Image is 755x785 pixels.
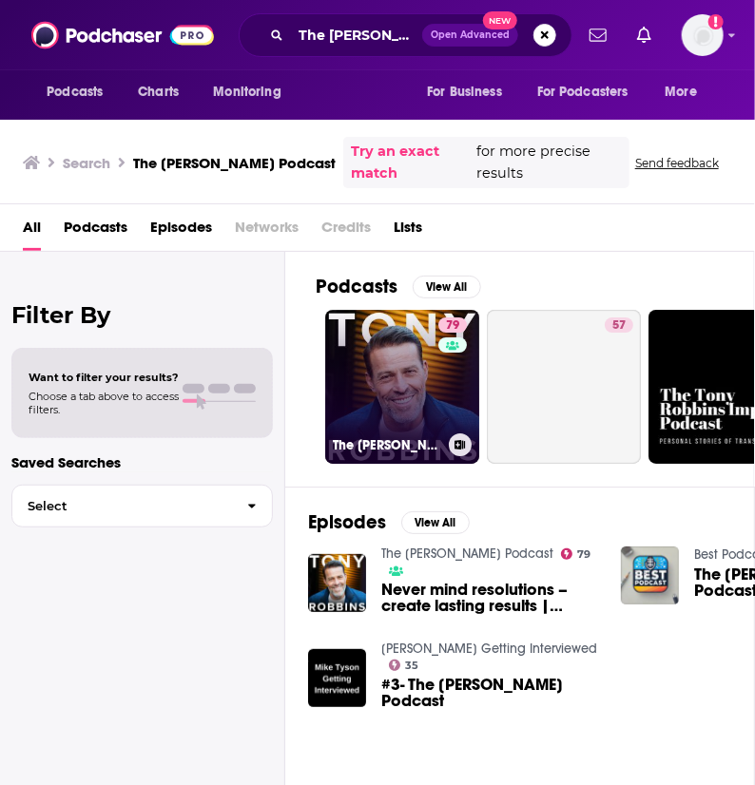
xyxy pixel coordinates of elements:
[401,511,470,534] button: View All
[561,548,591,560] a: 79
[12,500,232,512] span: Select
[682,14,724,56] button: Show profile menu
[629,155,725,171] button: Send feedback
[525,74,656,110] button: open menu
[537,79,629,105] span: For Podcasters
[652,74,722,110] button: open menu
[291,20,422,50] input: Search podcasts, credits, & more...
[487,310,641,464] a: 57
[381,677,598,709] a: #3- The Tony Robbins Podcast
[11,453,273,471] p: Saved Searches
[621,546,679,604] img: The Tony Robbins Podcast
[64,212,127,251] a: Podcasts
[31,17,214,53] img: Podchaser - Follow, Share and Rate Podcasts
[381,546,553,562] a: The Tony Robbins Podcast
[47,79,103,105] span: Podcasts
[333,437,441,453] h3: The [PERSON_NAME] Podcast
[126,74,190,110] a: Charts
[316,275,481,298] a: PodcastsView All
[11,301,273,329] h2: Filter By
[414,74,526,110] button: open menu
[577,550,590,559] span: 79
[477,141,622,184] span: for more precise results
[308,510,386,534] h2: Episodes
[200,74,305,110] button: open menu
[422,24,518,47] button: Open AdvancedNew
[321,212,371,251] span: Credits
[308,649,366,707] img: #3- The Tony Robbins Podcast
[133,154,336,172] h3: The [PERSON_NAME] Podcast
[138,79,179,105] span: Charts
[381,582,598,614] a: Never mind resolutions – create lasting results | Introducing the 2020 season of The Tony Robbins...
[708,14,724,29] svg: Add a profile image
[682,14,724,56] img: User Profile
[63,154,110,172] h3: Search
[427,79,502,105] span: For Business
[413,276,481,298] button: View All
[29,371,179,384] span: Want to filter your results?
[605,317,633,333] a: 57
[33,74,127,110] button: open menu
[389,660,419,671] a: 35
[582,19,614,51] a: Show notifications dropdown
[381,677,598,709] span: #3- The [PERSON_NAME] Podcast
[150,212,212,251] a: Episodes
[446,316,459,335] span: 79
[239,13,572,57] div: Search podcasts, credits, & more...
[405,661,418,670] span: 35
[308,554,366,612] img: Never mind resolutions – create lasting results | Introducing the 2020 season of The Tony Robbins...
[612,316,626,335] span: 57
[483,11,517,29] span: New
[381,582,598,614] span: Never mind resolutions – create lasting results | Introducing the 2020 season of The [PERSON_NAME...
[629,19,659,51] a: Show notifications dropdown
[23,212,41,251] a: All
[213,79,281,105] span: Monitoring
[381,641,597,657] a: Mike Tyson Getting Interviewed
[438,317,467,333] a: 79
[682,14,724,56] span: Logged in as shcarlos
[666,79,698,105] span: More
[325,310,479,464] a: 79The [PERSON_NAME] Podcast
[29,390,179,416] span: Choose a tab above to access filters.
[11,485,273,527] button: Select
[308,510,470,534] a: EpisodesView All
[394,212,422,251] a: Lists
[235,212,299,251] span: Networks
[351,141,474,184] a: Try an exact match
[316,275,397,298] h2: Podcasts
[431,30,510,40] span: Open Advanced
